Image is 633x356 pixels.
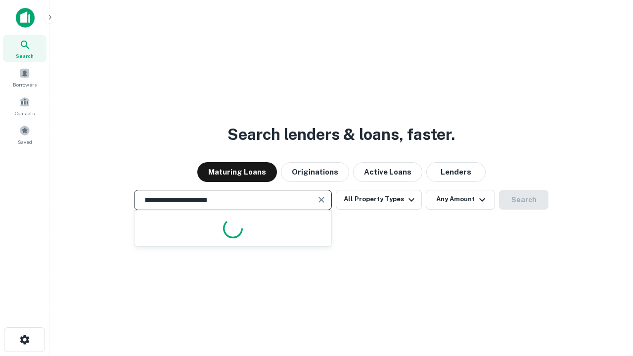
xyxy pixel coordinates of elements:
[197,162,277,182] button: Maturing Loans
[13,81,37,89] span: Borrowers
[336,190,422,210] button: All Property Types
[227,123,455,146] h3: Search lenders & loans, faster.
[426,190,495,210] button: Any Amount
[3,92,46,119] a: Contacts
[3,121,46,148] a: Saved
[18,138,32,146] span: Saved
[281,162,349,182] button: Originations
[584,277,633,324] iframe: Chat Widget
[16,8,35,28] img: capitalize-icon.png
[16,52,34,60] span: Search
[3,35,46,62] a: Search
[15,109,35,117] span: Contacts
[3,64,46,90] a: Borrowers
[426,162,486,182] button: Lenders
[315,193,328,207] button: Clear
[353,162,422,182] button: Active Loans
